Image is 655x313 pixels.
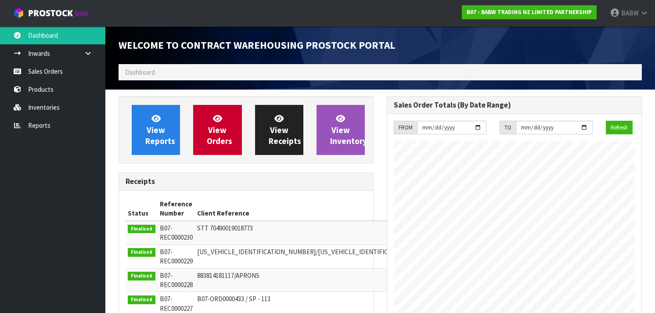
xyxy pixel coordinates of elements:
[160,248,193,265] span: B07-REC0000229
[255,105,303,155] a: ViewReceipts
[158,197,195,221] th: Reference Number
[145,113,175,146] span: View Reports
[197,224,253,232] span: STT 70490019018773
[128,295,155,304] span: Finalised
[621,9,639,17] span: BABW
[269,113,301,146] span: View Receipts
[75,10,88,18] small: WMS
[125,68,155,76] span: Dashboard
[467,8,592,16] strong: B07 - BABW TRADING NZ LIMITED PARTNERSHIP
[195,197,486,221] th: Client Reference
[193,105,241,155] a: ViewOrders
[126,177,367,186] h3: Receipts
[126,197,158,221] th: Status
[394,101,635,109] h3: Sales Order Totals (By Date Range)
[330,113,367,146] span: View Inventory
[394,121,417,135] div: FROM
[197,248,484,256] span: [US_VEHICLE_IDENTIFICATION_NUMBER]/[US_VEHICLE_IDENTIFICATION_NUMBER]/STT70490019018
[197,295,270,303] span: B07-ORD0000433 / SP - 113
[28,7,73,19] span: ProStock
[207,113,232,146] span: View Orders
[197,271,259,280] span: 883814181117/APRONS
[128,248,155,257] span: Finalised
[606,121,633,135] button: Refresh
[500,121,516,135] div: TO
[160,224,193,241] span: B07-REC0000230
[128,272,155,281] span: Finalised
[317,105,365,155] a: ViewInventory
[160,271,193,289] span: B07-REC0000228
[119,39,395,51] span: Welcome to Contract Warehousing ProStock Portal
[160,295,193,312] span: B07-REC0000227
[128,225,155,234] span: Finalised
[13,7,24,18] img: cube-alt.png
[132,105,180,155] a: ViewReports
